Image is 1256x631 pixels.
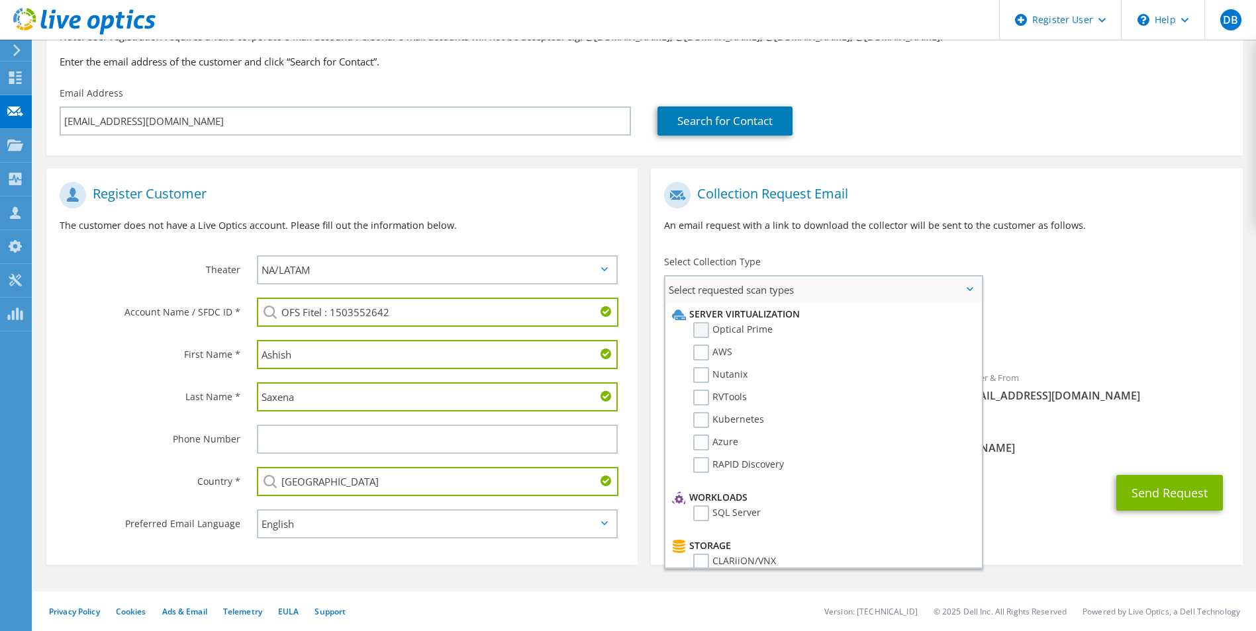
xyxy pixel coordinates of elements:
[693,345,732,360] label: AWS
[669,489,974,505] li: Workloads
[60,54,1230,69] h3: Enter the email address of the customer and click “Search for Contact”.
[657,106,793,136] a: Search for Contact
[693,322,773,338] label: Optical Prime
[1137,14,1149,26] svg: \n
[693,412,764,428] label: Kubernetes
[664,182,1222,208] h1: Collection Request Email
[693,367,748,383] label: Nutanix
[1116,475,1223,511] button: Send Request
[162,606,207,617] a: Ads & Email
[669,306,974,322] li: Server Virtualization
[314,606,346,617] a: Support
[60,182,618,208] h1: Register Customer
[60,340,240,361] label: First Name *
[664,255,761,269] label: Select Collection Type
[651,364,947,409] div: To
[278,606,299,617] a: EULA
[693,435,738,450] label: Azure
[60,382,240,403] label: Last Name *
[664,218,1229,233] p: An email request with a link to download the collector will be sent to the customer as follows.
[934,606,1067,617] li: © 2025 Dell Inc. All Rights Reserved
[116,606,146,617] a: Cookies
[693,457,784,473] label: RAPID Discovery
[693,390,747,405] label: RVTools
[60,218,624,233] p: The customer does not have a Live Optics account. Please fill out the information below.
[1220,9,1241,30] span: DB
[651,308,1242,357] div: Requested Collections
[60,509,240,530] label: Preferred Email Language
[1083,606,1240,617] li: Powered by Live Optics, a Dell Technology
[49,606,100,617] a: Privacy Policy
[693,554,776,569] label: CLARiiON/VNX
[60,298,240,319] label: Account Name / SFDC ID *
[60,425,240,446] label: Phone Number
[665,276,981,303] span: Select requested scan types
[669,538,974,554] li: Storage
[693,505,761,521] label: SQL Server
[60,255,240,276] label: Theater
[960,388,1230,403] span: [EMAIL_ADDRESS][DOMAIN_NAME]
[60,87,123,100] label: Email Address
[223,606,262,617] a: Telemetry
[824,606,918,617] li: Version: [TECHNICAL_ID]
[651,416,1242,462] div: CC & Reply To
[60,467,240,488] label: Country *
[947,364,1243,409] div: Sender & From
